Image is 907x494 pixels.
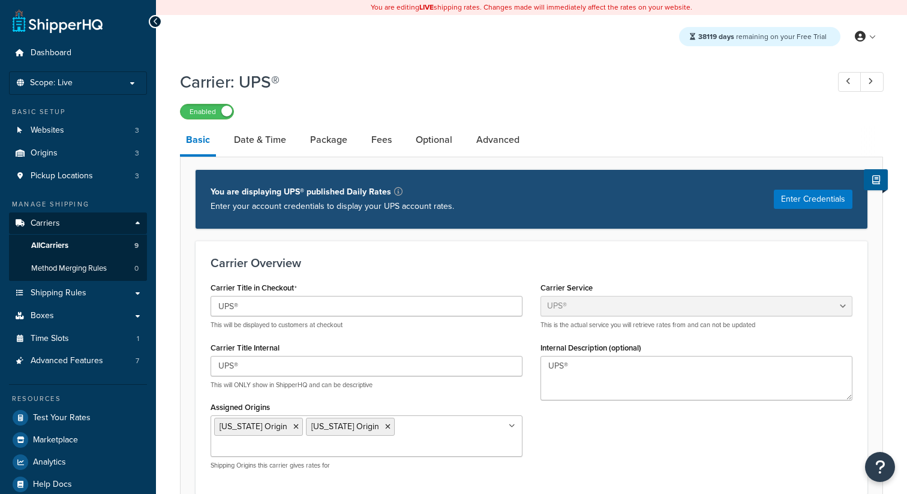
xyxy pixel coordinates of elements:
[33,435,78,445] span: Marketplace
[540,343,641,352] label: Internal Description (optional)
[9,107,147,117] div: Basic Setup
[9,258,147,280] li: Method Merging Rules
[860,72,884,92] a: Next Record
[9,305,147,327] a: Boxes
[419,2,434,13] b: LIVE
[31,241,68,251] span: All Carriers
[9,451,147,473] a: Analytics
[540,356,852,400] textarea: UPS®
[774,190,852,209] button: Enter Credentials
[9,212,147,235] a: Carriers
[838,72,861,92] a: Previous Record
[9,328,147,350] li: Time Slots
[9,165,147,187] a: Pickup Locations3
[9,199,147,209] div: Manage Shipping
[33,457,66,468] span: Analytics
[540,321,852,330] p: This is the actual service you will retrieve rates from and can not be updated
[31,356,103,366] span: Advanced Features
[31,334,69,344] span: Time Slots
[180,125,216,157] a: Basic
[864,169,888,190] button: Show Help Docs
[9,235,147,257] a: AllCarriers9
[180,70,816,94] h1: Carrier: UPS®
[470,125,525,154] a: Advanced
[9,142,147,164] a: Origins3
[9,119,147,142] a: Websites3
[211,256,852,270] h3: Carrier Overview
[9,258,147,280] a: Method Merging Rules0
[211,461,522,470] p: Shipping Origins this carrier gives rates for
[698,31,827,42] span: remaining on your Free Trial
[211,343,280,352] label: Carrier Title Internal
[311,420,379,433] span: [US_STATE] Origin
[540,283,593,292] label: Carrier Service
[9,282,147,304] a: Shipping Rules
[31,125,64,136] span: Websites
[698,31,734,42] strong: 38119 days
[410,125,458,154] a: Optional
[31,48,71,58] span: Dashboard
[211,283,297,293] label: Carrier Title in Checkout
[211,185,454,199] p: You are displaying UPS® published Daily Rates
[9,165,147,187] li: Pickup Locations
[135,171,139,181] span: 3
[9,394,147,404] div: Resources
[9,350,147,372] li: Advanced Features
[220,420,287,433] span: [US_STATE] Origin
[304,125,353,154] a: Package
[135,125,139,136] span: 3
[211,321,522,330] p: This will be displayed to customers at checkout
[31,264,107,274] span: Method Merging Rules
[31,171,93,181] span: Pickup Locations
[31,311,54,321] span: Boxes
[134,241,139,251] span: 9
[135,148,139,158] span: 3
[33,413,91,423] span: Test Your Rates
[31,288,86,298] span: Shipping Rules
[9,42,147,64] a: Dashboard
[134,264,139,274] span: 0
[211,381,522,390] p: This will ONLY show in ShipperHQ and can be descriptive
[9,119,147,142] li: Websites
[211,199,454,214] p: Enter your account credentials to display your UPS account rates.
[365,125,398,154] a: Fees
[9,142,147,164] li: Origins
[228,125,292,154] a: Date & Time
[181,104,233,119] label: Enabled
[211,403,270,412] label: Assigned Origins
[136,356,139,366] span: 7
[31,218,60,229] span: Carriers
[137,334,139,344] span: 1
[9,212,147,281] li: Carriers
[33,480,72,490] span: Help Docs
[9,350,147,372] a: Advanced Features7
[865,452,895,482] button: Open Resource Center
[31,148,58,158] span: Origins
[9,429,147,451] a: Marketplace
[9,328,147,350] a: Time Slots1
[30,78,73,88] span: Scope: Live
[9,407,147,429] a: Test Your Rates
